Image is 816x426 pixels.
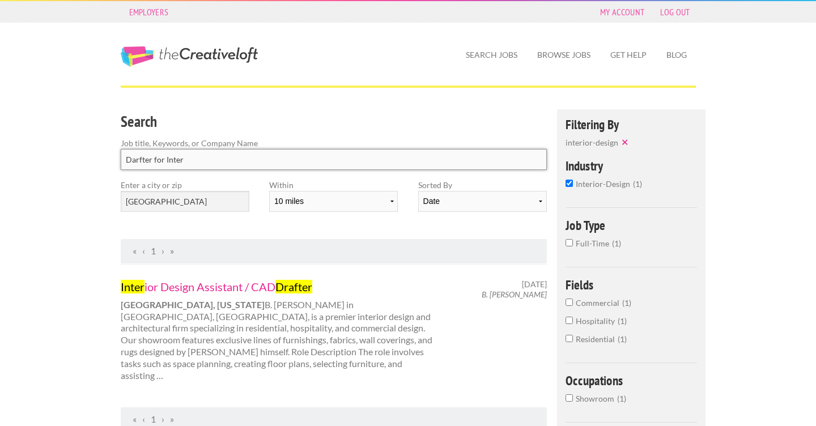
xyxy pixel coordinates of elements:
[566,278,698,291] h4: Fields
[618,137,634,148] button: ✕
[617,394,626,403] span: 1
[576,316,618,326] span: Hospitality
[418,179,547,191] label: Sorted By
[601,42,656,68] a: Get Help
[566,239,573,246] input: Full-Time1
[142,245,145,256] span: Previous Page
[121,149,547,170] input: Search
[576,298,622,308] span: Commercial
[657,42,696,68] a: Blog
[124,4,175,20] a: Employers
[576,179,633,189] span: interior-design
[566,118,698,131] h4: Filtering By
[566,299,573,306] input: Commercial1
[418,191,547,212] select: Sort results by
[275,280,312,293] mark: Drafter
[121,299,265,310] strong: [GEOGRAPHIC_DATA], [US_STATE]
[142,414,145,424] span: Previous Page
[121,137,547,149] label: Job title, Keywords, or Company Name
[121,179,249,191] label: Enter a city or zip
[566,394,573,402] input: Showroom1
[170,414,174,424] span: Last Page, Page 1
[654,4,695,20] a: Log Out
[566,138,618,147] span: interior-design
[594,4,650,20] a: My Account
[576,394,617,403] span: Showroom
[151,414,156,424] a: Page 1
[482,289,547,299] em: B. [PERSON_NAME]
[133,414,137,424] span: First Page
[612,238,621,248] span: 1
[110,279,445,382] div: B. [PERSON_NAME] in [GEOGRAPHIC_DATA], [GEOGRAPHIC_DATA], is a premier interior design and archit...
[528,42,600,68] a: Browse Jobs
[633,179,642,189] span: 1
[622,298,631,308] span: 1
[566,180,573,187] input: interior-design1
[566,159,698,172] h4: Industry
[566,335,573,342] input: Residential1
[576,238,612,248] span: Full-Time
[566,317,573,324] input: Hospitality1
[121,111,547,133] h3: Search
[121,46,258,67] a: The Creative Loft
[576,334,618,344] span: Residential
[566,374,698,387] h4: Occupations
[151,245,156,256] a: Page 1
[457,42,526,68] a: Search Jobs
[618,316,627,326] span: 1
[269,179,398,191] label: Within
[566,219,698,232] h4: Job Type
[161,414,164,424] span: Next Page
[618,334,627,344] span: 1
[170,245,174,256] span: Last Page, Page 1
[121,280,144,293] mark: Inter
[133,245,137,256] span: First Page
[121,279,436,294] a: Interior Design Assistant / CADDrafter
[161,245,164,256] span: Next Page
[522,279,547,289] span: [DATE]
